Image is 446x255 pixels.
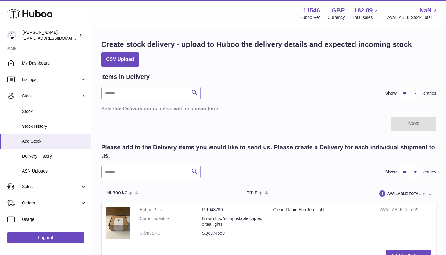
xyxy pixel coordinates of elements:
span: entries [423,169,436,175]
span: Add Stock [22,138,87,144]
dd: P-1048799 [202,207,264,213]
img: Info@stpalo.com [7,31,16,40]
dd: SQ8874559 [202,230,264,236]
span: Delivery History [22,153,87,159]
span: Stock [22,93,80,99]
img: Clean Flame Eco Tea Lights [106,207,130,239]
dd: Brown box 'compostable cup eco tea lights' [202,216,264,227]
span: Orders [22,200,80,206]
h2: Items in Delivery [101,73,150,81]
div: Huboo Ref [300,15,320,20]
a: NaN AVAILABLE Stock Total [387,6,439,20]
span: ASN Uploads [22,168,87,174]
span: Title [247,191,257,195]
div: [PERSON_NAME] [23,30,77,41]
strong: 11546 [303,6,320,15]
span: Stock [22,109,87,114]
td: Clean Flame Eco Tea Lights [269,202,376,246]
td: 9 [376,202,436,246]
div: Currency [328,15,345,20]
span: My Dashboard [22,60,87,66]
span: AVAILABLE Total [387,192,421,196]
span: Listings [22,77,80,82]
span: entries [423,90,436,96]
span: Sales [22,184,80,190]
strong: AVAILABLE Total [380,207,415,214]
span: Usage [22,217,87,222]
dt: Client SKU [140,230,202,236]
span: AVAILABLE Stock Total [387,15,439,20]
dt: Huboo P no [140,207,202,213]
span: 182.89 [354,6,373,15]
span: Stock History [22,124,87,129]
label: Show [385,90,397,96]
dt: Current identifier [140,216,202,227]
a: Log out [7,232,84,243]
h2: Please add to the Delivery items you would like to send us. Please create a Delivery for each ind... [101,143,436,160]
span: [EMAIL_ADDRESS][DOMAIN_NAME] [23,36,90,40]
h3: Selected Delivery items below will be shown here [101,105,436,112]
label: Show [385,169,397,175]
button: CSV Upload [101,52,139,67]
h1: Create stock delivery - upload to Huboo the delivery details and expected incoming stock [101,40,412,49]
span: Total sales [352,15,380,20]
strong: GBP [332,6,345,15]
a: 182.89 Total sales [352,6,380,20]
span: NaN [419,6,432,15]
span: Huboo no [107,191,127,195]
